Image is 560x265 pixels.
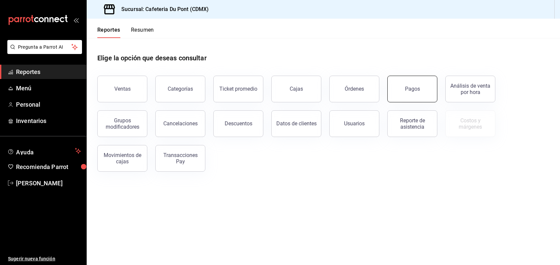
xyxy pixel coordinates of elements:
[97,110,147,137] button: Grupos modificadores
[7,40,82,54] button: Pregunta a Parrot AI
[163,120,198,127] div: Cancelaciones
[73,17,79,23] button: open_drawer_menu
[97,145,147,172] button: Movimientos de cajas
[97,76,147,102] button: Ventas
[329,110,379,137] button: Usuarios
[160,152,201,165] div: Transacciones Pay
[155,76,205,102] button: Categorías
[16,100,81,109] span: Personal
[16,162,81,171] span: Recomienda Parrot
[102,117,143,130] div: Grupos modificadores
[8,255,81,262] span: Sugerir nueva función
[168,86,193,92] div: Categorías
[271,76,321,102] button: Cajas
[219,86,257,92] div: Ticket promedio
[276,120,317,127] div: Datos de clientes
[5,48,82,55] a: Pregunta a Parrot AI
[290,86,303,92] div: Cajas
[450,83,491,95] div: Análisis de venta por hora
[116,5,209,13] h3: Sucursal: Cafeteria Du Pont (CDMX)
[16,147,72,155] span: Ayuda
[16,84,81,93] span: Menú
[445,110,495,137] button: Contrata inventarios para ver este reporte
[213,110,263,137] button: Descuentos
[405,86,420,92] div: Pagos
[271,110,321,137] button: Datos de clientes
[225,120,252,127] div: Descuentos
[102,152,143,165] div: Movimientos de cajas
[329,76,379,102] button: Órdenes
[18,44,72,51] span: Pregunta a Parrot AI
[131,27,154,38] button: Resumen
[392,117,433,130] div: Reporte de asistencia
[445,76,495,102] button: Análisis de venta por hora
[97,53,207,63] h1: Elige la opción que deseas consultar
[213,76,263,102] button: Ticket promedio
[16,179,81,188] span: [PERSON_NAME]
[97,27,154,38] div: navigation tabs
[344,120,365,127] div: Usuarios
[155,145,205,172] button: Transacciones Pay
[387,110,437,137] button: Reporte de asistencia
[97,27,120,38] button: Reportes
[387,76,437,102] button: Pagos
[450,117,491,130] div: Costos y márgenes
[155,110,205,137] button: Cancelaciones
[16,67,81,76] span: Reportes
[345,86,364,92] div: Órdenes
[16,116,81,125] span: Inventarios
[114,86,131,92] div: Ventas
